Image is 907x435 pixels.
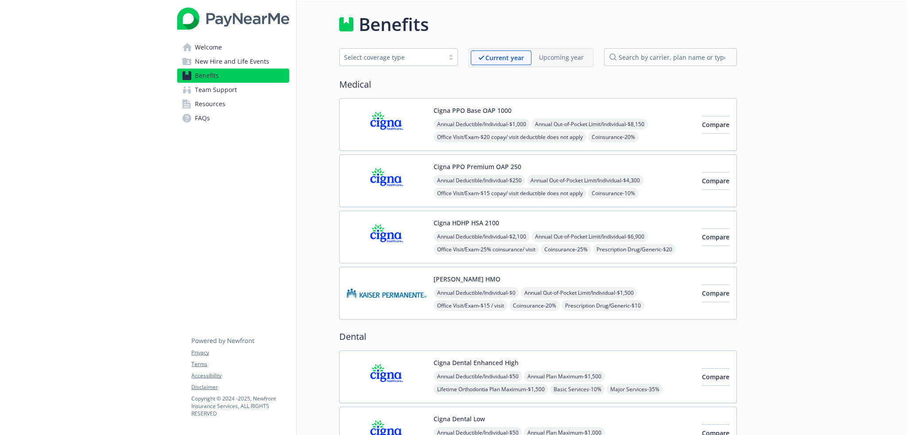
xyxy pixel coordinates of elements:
[434,300,508,311] span: Office Visit/Exam - $15 / visit
[359,11,429,38] h1: Benefits
[531,231,648,242] span: Annual Out-of-Pocket Limit/Individual - $6,900
[191,349,289,357] a: Privacy
[607,384,663,395] span: Major Services - 35%
[191,360,289,368] a: Terms
[177,69,289,83] a: Benefits
[347,274,426,312] img: Kaiser Permanente Insurance Company carrier logo
[702,116,729,134] button: Compare
[434,218,499,227] button: Cigna HDHP HSA 2100
[702,373,729,381] span: Compare
[347,358,426,396] img: CIGNA carrier logo
[191,383,289,391] a: Disclaimer
[702,172,729,190] button: Compare
[434,106,512,115] button: Cigna PPO Base OAP 1000
[588,188,639,199] span: Coinsurance - 10%
[702,233,729,241] span: Compare
[177,83,289,97] a: Team Support
[195,40,222,54] span: Welcome
[531,119,648,130] span: Annual Out-of-Pocket Limit/Individual - $8,150
[541,244,591,255] span: Coinsurance - 25%
[177,111,289,125] a: FAQs
[702,289,729,297] span: Compare
[191,395,289,417] p: Copyright © 2024 - 2025 , Newfront Insurance Services, ALL RIGHTS RESERVED
[434,131,586,142] span: Office Visit/Exam - $20 copay/ visit deductible does not apply
[604,48,737,66] input: search by carrier, plan name or type
[347,106,426,143] img: CIGNA carrier logo
[339,78,737,91] h2: Medical
[191,372,289,380] a: Accessibility
[339,330,737,343] h2: Dental
[195,69,219,83] span: Benefits
[702,120,729,129] span: Compare
[434,175,525,186] span: Annual Deductible/Individual - $250
[588,131,639,142] span: Coinsurance - 20%
[347,162,426,200] img: CIGNA carrier logo
[177,54,289,69] a: New Hire and Life Events
[539,53,584,62] p: Upcoming year
[195,54,269,69] span: New Hire and Life Events
[434,287,519,298] span: Annual Deductible/Individual - $0
[702,368,729,386] button: Compare
[347,218,426,256] img: CIGNA carrier logo
[434,119,530,130] span: Annual Deductible/Individual - $1,000
[531,50,591,65] span: Upcoming year
[524,371,605,382] span: Annual Plan Maximum - $1,500
[434,358,519,367] button: Cigna Dental Enhanced High
[509,300,560,311] span: Coinsurance - 20%
[702,228,729,246] button: Compare
[562,300,644,311] span: Prescription Drug/Generic - $10
[521,287,637,298] span: Annual Out-of-Pocket Limit/Individual - $1,500
[434,244,539,255] span: Office Visit/Exam - 25% coinsurance/ visit
[195,83,237,97] span: Team Support
[550,384,605,395] span: Basic Services - 10%
[195,97,225,111] span: Resources
[344,53,440,62] div: Select coverage type
[593,244,676,255] span: Prescription Drug/Generic - $20
[434,414,485,423] button: Cigna Dental Low
[434,162,521,171] button: Cigna PPO Premium OAP 250
[434,188,586,199] span: Office Visit/Exam - $15 copay/ visit deductible does not apply
[434,384,548,395] span: Lifetime Orthodontia Plan Maximum - $1,500
[434,274,500,284] button: [PERSON_NAME] HMO
[177,97,289,111] a: Resources
[434,231,530,242] span: Annual Deductible/Individual - $2,100
[195,111,210,125] span: FAQs
[434,371,522,382] span: Annual Deductible/Individual - $50
[702,285,729,302] button: Compare
[177,40,289,54] a: Welcome
[702,177,729,185] span: Compare
[527,175,643,186] span: Annual Out-of-Pocket Limit/Individual - $4,300
[485,53,524,62] p: Current year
